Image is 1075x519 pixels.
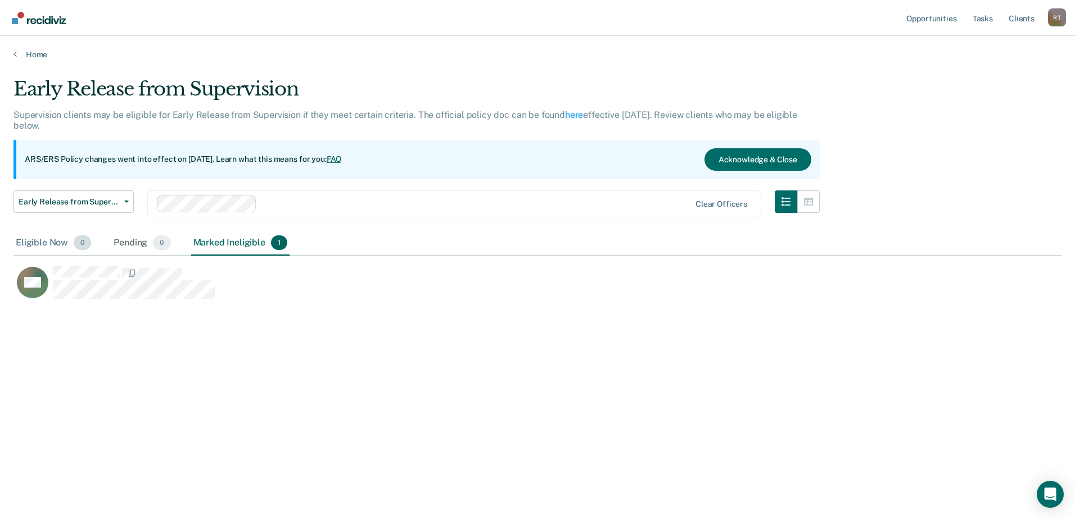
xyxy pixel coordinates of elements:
[704,148,811,171] button: Acknowledge & Close
[1048,8,1066,26] button: Profile dropdown button
[153,235,170,250] span: 0
[19,197,120,207] span: Early Release from Supervision
[13,231,93,256] div: Eligible Now0
[13,190,134,213] button: Early Release from Supervision
[12,12,66,24] img: Recidiviz
[13,78,820,110] div: Early Release from Supervision
[13,110,797,131] p: Supervision clients may be eligible for Early Release from Supervision if they meet certain crite...
[13,49,1062,60] a: Home
[327,154,342,163] a: FAQ
[565,110,583,120] a: here
[271,235,287,250] span: 1
[111,231,173,256] div: Pending0
[74,235,91,250] span: 0
[191,231,290,256] div: Marked Ineligible1
[13,265,931,310] div: CaseloadOpportunityCell-03910197
[695,199,747,209] div: Clear officers
[25,154,342,165] p: ARS/ERS Policy changes went into effect on [DATE]. Learn what this means for you:
[1048,8,1066,26] div: R T
[1037,481,1064,508] div: Open Intercom Messenger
